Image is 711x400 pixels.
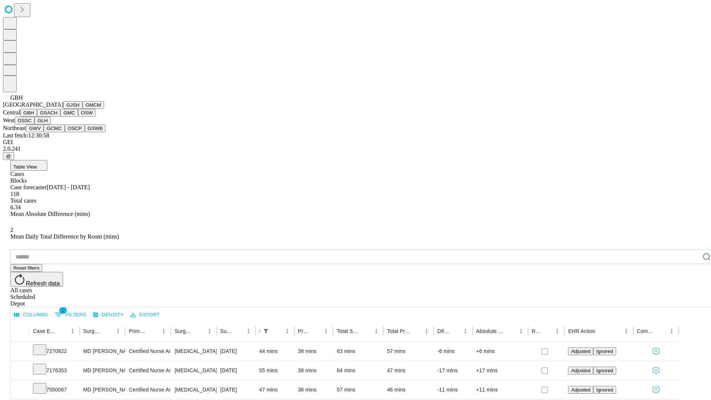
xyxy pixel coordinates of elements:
[194,326,204,336] button: Sort
[10,272,63,287] button: Refresh data
[656,326,667,336] button: Sort
[83,328,102,334] div: Surgeon Name
[10,94,23,101] span: GBH
[129,361,167,380] div: Certified Nurse Anesthetist
[593,367,616,374] button: Ignored
[13,265,39,271] span: Reset filters
[337,380,380,399] div: 57 mins
[174,328,193,334] div: Surgery Name
[387,361,430,380] div: 47 mins
[437,342,469,361] div: -6 mins
[10,233,119,240] span: Mean Daily Total Difference by Room (mins)
[174,380,213,399] div: [MEDICAL_DATA] FLEXIBLE PROXIMAL DIAGNOSTIC
[67,326,78,336] button: Menu
[261,326,271,336] div: 1 active filter
[282,326,293,336] button: Menu
[103,326,113,336] button: Sort
[3,101,63,108] span: [GEOGRAPHIC_DATA]
[158,326,169,336] button: Menu
[476,361,524,380] div: +17 mins
[568,367,593,374] button: Adjusted
[667,326,677,336] button: Menu
[233,326,243,336] button: Sort
[148,326,158,336] button: Sort
[542,326,552,336] button: Sort
[3,146,708,152] div: 2.0.241
[220,342,252,361] div: [DATE]
[83,361,121,380] div: MD [PERSON_NAME] [PERSON_NAME] Md
[220,328,232,334] div: Surgery Date
[220,361,252,380] div: [DATE]
[593,386,616,394] button: Ignored
[113,326,123,336] button: Menu
[83,101,104,109] button: GMCM
[259,361,291,380] div: 55 mins
[14,345,26,358] button: Expand
[3,132,49,139] span: Last fetch: 12:30:58
[437,328,449,334] div: Difference
[47,184,90,190] span: [DATE] - [DATE]
[57,326,67,336] button: Sort
[14,384,26,397] button: Expand
[53,309,88,321] button: Show filters
[37,109,60,117] button: GSACH
[204,326,215,336] button: Menu
[243,326,254,336] button: Menu
[387,380,430,399] div: 46 mins
[26,124,44,132] button: GWV
[33,328,56,334] div: Case Epic Id
[10,264,42,272] button: Reset filters
[63,101,83,109] button: GJSH
[3,117,15,123] span: West
[174,361,213,380] div: [MEDICAL_DATA] FLEXIBLE PROXIMAL DIAGNOSTIC
[571,368,590,373] span: Adjusted
[532,328,541,334] div: Resolved in EHR
[10,227,13,233] span: 2
[421,326,432,336] button: Menu
[437,361,469,380] div: -17 mins
[450,326,460,336] button: Sort
[15,117,35,124] button: OSSC
[259,328,260,334] div: Scheduled In Room Duration
[174,342,213,361] div: [MEDICAL_DATA] FLEXIBLE WITH [MEDICAL_DATA]
[593,347,616,355] button: Ignored
[3,139,708,146] div: GEI
[26,280,60,287] span: Refresh data
[6,153,11,159] span: @
[476,380,524,399] div: +11 mins
[33,342,76,361] div: 7270822
[476,342,524,361] div: +6 mins
[128,309,161,321] button: Export
[220,380,252,399] div: [DATE]
[321,326,331,336] button: Menu
[505,326,516,336] button: Sort
[337,361,380,380] div: 64 mins
[411,326,421,336] button: Sort
[361,326,371,336] button: Sort
[298,361,330,380] div: 38 mins
[10,211,90,217] span: Mean Absolute Difference (mins)
[261,326,271,336] button: Show filters
[14,364,26,377] button: Expand
[259,380,291,399] div: 47 mins
[571,349,590,354] span: Adjusted
[34,117,50,124] button: GLH
[3,152,14,160] button: @
[596,387,613,393] span: Ignored
[83,380,121,399] div: MD [PERSON_NAME] [PERSON_NAME] Md
[60,109,78,117] button: GMC
[460,326,471,336] button: Menu
[371,326,381,336] button: Menu
[298,342,330,361] div: 38 mins
[10,197,36,204] span: Total cases
[91,309,126,321] button: Density
[12,309,50,321] button: Select columns
[129,342,167,361] div: Certified Nurse Anesthetist
[13,164,37,170] span: Table View
[129,380,167,399] div: Certified Nurse Anesthetist
[516,326,526,336] button: Menu
[10,184,47,190] span: Case forecaster
[44,124,65,132] button: GCMC
[637,328,655,334] div: Comments
[3,109,20,116] span: Central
